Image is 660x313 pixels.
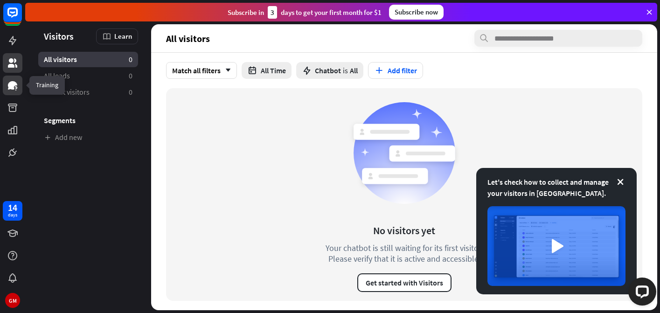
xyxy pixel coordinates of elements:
[389,5,444,20] div: Subscribe now
[309,243,500,264] div: Your chatbot is still waiting for its first visitor. Please verify that it is active and accessible.
[3,201,22,221] a: 14 days
[343,66,348,75] span: is
[114,32,132,41] span: Learn
[38,116,138,125] h3: Segments
[228,6,382,19] div: Subscribe in days to get your first month for $1
[166,33,210,44] span: All visitors
[129,71,132,81] aside: 0
[268,6,277,19] div: 3
[38,68,138,83] a: All leads 0
[487,176,625,199] div: Let's check how to collect and manage your visitors in [GEOGRAPHIC_DATA].
[44,55,77,64] span: All visitors
[357,273,452,292] button: Get started with Visitors
[5,293,20,308] div: GM
[368,62,423,79] button: Add filter
[350,66,358,75] span: All
[8,203,17,212] div: 14
[373,224,435,237] div: No visitors yet
[44,71,70,81] span: All leads
[621,274,660,313] iframe: LiveChat chat widget
[315,66,341,75] span: Chatbot
[38,84,138,100] a: Recent visitors 0
[129,55,132,64] aside: 0
[221,68,231,73] i: arrow_down
[38,130,138,145] a: Add new
[44,87,90,97] span: Recent visitors
[242,62,292,79] button: All Time
[44,31,74,42] span: Visitors
[8,212,17,218] div: days
[166,62,237,79] div: Match all filters
[129,87,132,97] aside: 0
[487,206,625,286] img: image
